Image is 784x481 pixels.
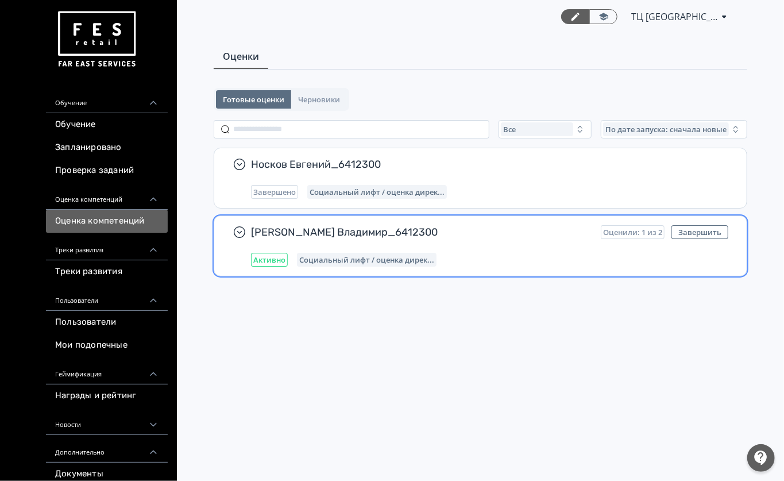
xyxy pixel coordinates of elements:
[310,187,445,197] span: Социальный лифт / оценка директора магазина
[603,228,662,237] span: Оценили: 1 из 2
[46,159,168,182] a: Проверка заданий
[499,120,592,138] button: Все
[589,9,617,24] a: Переключиться в режим ученика
[46,136,168,159] a: Запланировано
[46,182,168,210] div: Оценка компетенций
[253,255,285,264] span: Активно
[253,187,296,197] span: Завершено
[223,49,259,63] span: Оценки
[251,225,592,239] span: [PERSON_NAME] Владимир_6412300
[601,120,747,138] button: По дате запуска: сначала новые
[46,334,168,357] a: Мои подопечные
[55,7,138,72] img: https://files.teachbase.ru/system/account/57463/logo/medium-936fc5084dd2c598f50a98b9cbe0469a.png
[251,157,719,171] span: Носков Евгений_6412300
[46,233,168,260] div: Треки развития
[223,95,284,104] span: Готовые оценки
[671,225,728,239] button: Завершить
[299,255,434,264] span: Социальный лифт / оценка директора магазина
[46,311,168,334] a: Пользователи
[46,435,168,463] div: Дополнительно
[46,113,168,136] a: Обучение
[46,384,168,407] a: Награды и рейтинг
[216,90,291,109] button: Готовые оценки
[46,357,168,384] div: Геймификация
[631,10,717,24] span: ТЦ Рио Белгород СИН 6412300
[291,90,347,109] button: Черновики
[46,283,168,311] div: Пользователи
[605,125,727,134] span: По дате запуска: сначала новые
[46,407,168,435] div: Новости
[46,260,168,283] a: Треки развития
[503,125,516,134] span: Все
[46,86,168,113] div: Обучение
[298,95,340,104] span: Черновики
[46,210,168,233] a: Оценка компетенций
